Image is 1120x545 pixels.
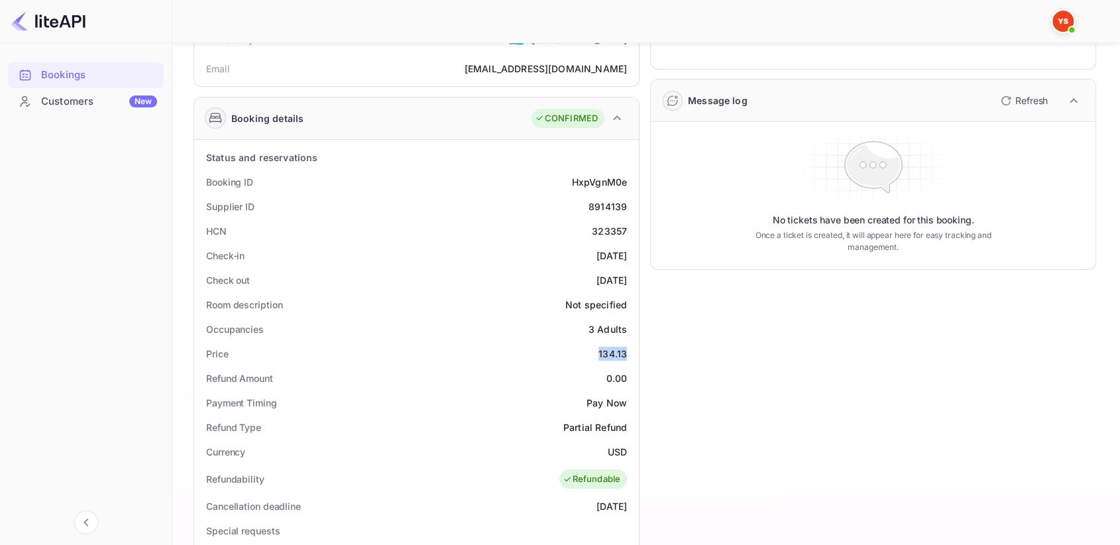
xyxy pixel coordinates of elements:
[206,445,245,459] div: Currency
[608,445,627,459] div: USD
[231,111,304,125] div: Booking details
[588,200,627,213] div: 8914139
[41,68,157,83] div: Bookings
[206,396,277,410] div: Payment Timing
[74,511,98,534] button: Collapse navigation
[206,524,280,538] div: Special requests
[206,249,245,263] div: Check-in
[754,229,992,253] p: Once a ticket is created, it will appear here for easy tracking and management.
[8,89,164,113] a: CustomersNew
[8,62,164,88] div: Bookings
[596,499,627,513] div: [DATE]
[11,11,85,32] img: LiteAPI logo
[596,249,627,263] div: [DATE]
[565,298,627,312] div: Not specified
[587,396,627,410] div: Pay Now
[206,298,282,312] div: Room description
[588,322,627,336] div: 3 Adults
[206,224,227,238] div: HCN
[206,420,261,434] div: Refund Type
[993,90,1053,111] button: Refresh
[206,200,254,213] div: Supplier ID
[129,95,157,107] div: New
[206,62,229,76] div: Email
[206,273,250,287] div: Check out
[688,93,748,107] div: Message log
[535,112,598,125] div: CONFIRMED
[1052,11,1074,32] img: Yandex Support
[773,213,974,227] p: No tickets have been created for this booking.
[8,89,164,115] div: CustomersNew
[465,62,627,76] div: [EMAIL_ADDRESS][DOMAIN_NAME]
[206,371,273,385] div: Refund Amount
[572,175,627,189] div: HxpVgnM0e
[206,151,317,164] div: Status and reservations
[206,472,264,486] div: Refundability
[206,347,229,361] div: Price
[592,224,627,238] div: 323357
[1015,93,1048,107] p: Refresh
[598,347,627,361] div: 134.13
[563,420,627,434] div: Partial Refund
[206,175,253,189] div: Booking ID
[563,473,621,486] div: Refundable
[206,499,301,513] div: Cancellation deadline
[8,62,164,87] a: Bookings
[596,273,627,287] div: [DATE]
[206,322,264,336] div: Occupancies
[41,94,157,109] div: Customers
[606,371,627,385] div: 0.00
